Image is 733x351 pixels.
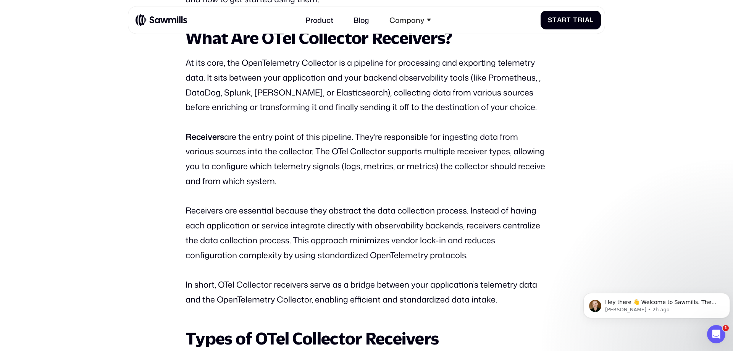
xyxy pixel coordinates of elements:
[583,16,585,24] span: i
[567,16,571,24] span: t
[580,277,733,330] iframe: Intercom notifications message
[384,10,436,30] div: Company
[186,131,224,142] strong: Receivers
[186,203,547,262] p: Receivers are essential because they abstract the data collection process. Instead of having each...
[578,16,583,24] span: r
[589,16,594,24] span: l
[585,16,590,24] span: a
[541,11,601,29] a: StartTrial
[389,16,424,24] div: Company
[707,325,725,343] iframe: Intercom live chat
[573,16,578,24] span: T
[348,10,375,30] a: Blog
[186,28,452,47] strong: What Are OTel Collector Receivers?
[186,55,547,115] p: At its core, the OpenTelemetry Collector is a pipeline for processing and exporting telemetry dat...
[562,16,567,24] span: r
[557,16,562,24] span: a
[552,16,557,24] span: t
[186,129,547,189] p: are the entry point of this pipeline. They’re responsible for ingesting data from various sources...
[723,325,729,331] span: 1
[300,10,339,30] a: Product
[186,277,547,307] p: In short, OTel Collector receivers serve as a bridge between your application’s telemetry data an...
[548,16,552,24] span: S
[186,328,439,348] strong: Types of OTel Collector Receivers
